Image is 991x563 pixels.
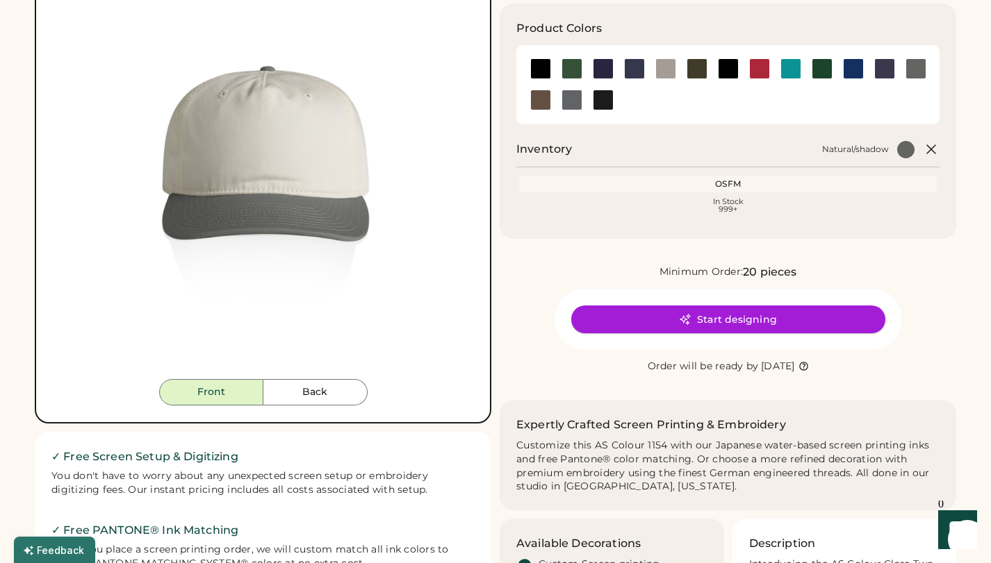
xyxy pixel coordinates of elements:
button: Back [263,379,368,405]
div: Customize this AS Colour 1154 with our Japanese water-based screen printing inks and free Pantone... [516,439,940,494]
div: Order will be ready by [648,360,759,373]
h3: Description [749,535,816,552]
h3: Product Colors [516,20,602,37]
div: OSFM [522,178,934,190]
div: Minimum Order: [660,265,744,279]
h3: Available Decorations [516,535,641,552]
button: Start designing [571,305,885,333]
div: In Stock 999+ [522,198,934,213]
h2: ✓ Free PANTONE® Ink Matching [51,522,475,539]
div: Natural/shadow [822,144,889,155]
h2: ✓ Free Screen Setup & Digitizing [51,448,475,465]
div: 20 pieces [743,264,796,280]
div: You don't have to worry about any unexpected screen setup or embroidery digitizing fees. Our inst... [51,469,475,497]
button: Front [159,379,263,405]
iframe: Front Chat [925,501,985,560]
h2: Inventory [516,141,572,158]
h2: Expertly Crafted Screen Printing & Embroidery [516,417,786,433]
div: [DATE] [761,360,795,373]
